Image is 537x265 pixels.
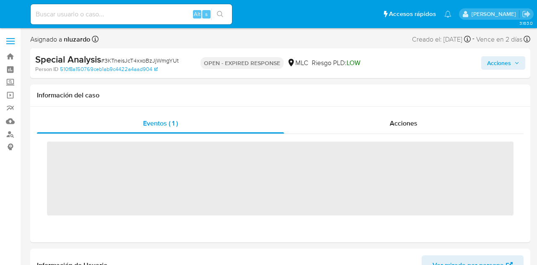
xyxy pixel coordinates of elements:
span: LOW [347,58,360,68]
span: - [472,34,474,45]
span: ‌ [47,142,514,215]
span: s [205,10,208,18]
b: Special Analysis [35,52,101,66]
button: search-icon [211,8,229,20]
span: Eventos ( 1 ) [143,118,178,128]
span: Acciones [390,118,417,128]
p: OPEN - EXPIRED RESPONSE [201,57,284,69]
div: MLC [287,58,308,68]
div: Creado el: [DATE] [412,34,471,45]
a: Notificaciones [444,10,451,18]
span: Accesos rápidos [389,10,436,18]
b: Person ID [35,66,58,73]
a: 510f8a150769ceb1ab9c4422a4aad904 [60,66,158,73]
span: Alt [194,10,201,18]
span: Asignado a [30,35,90,44]
button: Acciones [481,56,525,70]
p: nicolas.luzardo@mercadolibre.com [472,10,519,18]
b: nluzardo [62,34,90,44]
input: Buscar usuario o caso... [31,9,232,20]
span: Riesgo PLD: [312,58,360,68]
h1: Información del caso [37,91,524,100]
span: Vence en 2 días [476,35,522,44]
span: Acciones [487,56,511,70]
span: # 3KTneisJcT4xxoBzJjWmgYUt [101,56,179,65]
a: Salir [522,10,531,18]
